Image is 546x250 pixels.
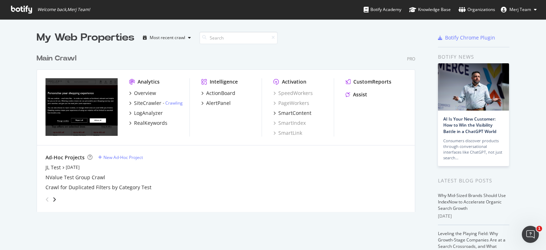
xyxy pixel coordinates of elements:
div: CustomReports [353,78,391,85]
a: Main Crawl [37,53,79,64]
div: AlertPanel [206,100,231,107]
a: SmartContent [273,110,311,117]
div: SiteCrawler [134,100,161,107]
a: NValue Test Group Crawl [45,174,105,181]
div: Botify Academy [364,6,401,13]
div: Pro [407,56,415,62]
div: Latest Blog Posts [438,177,509,185]
div: My Web Properties [37,31,134,45]
div: LogAnalyzer [134,110,163,117]
div: Organizations [459,6,495,13]
div: angle-left [43,194,52,205]
div: Activation [282,78,306,85]
a: PageWorkers [273,100,309,107]
div: - [163,100,183,106]
a: SiteCrawler- Crawling [129,100,183,107]
a: ActionBoard [201,90,235,97]
span: Welcome back, Merj Team ! [37,7,90,12]
a: [DATE] [66,164,80,170]
span: Merj Team [509,6,531,12]
a: CustomReports [346,78,391,85]
img: AI Is Your New Customer: How to Win the Visibility Battle in a ChatGPT World [438,63,509,111]
div: Most recent crawl [150,36,185,40]
div: Analytics [138,78,160,85]
a: SmartLink [273,129,302,137]
div: SmartContent [278,110,311,117]
div: New Ad-Hoc Project [103,154,143,160]
a: AI Is Your New Customer: How to Win the Visibility Battle in a ChatGPT World [443,116,496,134]
div: Consumers discover products through conversational interfaces like ChatGPT, not just search… [443,138,504,161]
span: 1 [536,226,542,232]
a: LogAnalyzer [129,110,163,117]
div: Ad-Hoc Projects [45,154,85,161]
a: Overview [129,90,156,97]
div: Knowledge Base [409,6,451,13]
div: Assist [353,91,367,98]
a: Crawl for Duplicated Filters by Category Test [45,184,151,191]
img: johnlewis.com [45,78,118,136]
input: Search [199,32,278,44]
div: ActionBoard [206,90,235,97]
div: Intelligence [210,78,238,85]
a: Assist [346,91,367,98]
iframe: Intercom live chat [522,226,539,243]
div: angle-right [52,196,57,203]
a: JL Test [45,164,61,171]
a: Botify Chrome Plugin [438,34,495,41]
div: grid [37,45,421,212]
a: SmartIndex [273,119,306,127]
a: Why Mid-Sized Brands Should Use IndexNow to Accelerate Organic Search Growth [438,192,506,211]
a: New Ad-Hoc Project [98,154,143,160]
a: RealKeywords [129,119,167,127]
button: Most recent crawl [140,32,194,43]
button: Merj Team [495,4,542,15]
div: Botify Chrome Plugin [445,34,495,41]
a: Crawling [165,100,183,106]
a: AlertPanel [201,100,231,107]
a: SpeedWorkers [273,90,313,97]
div: RealKeywords [134,119,167,127]
div: [DATE] [438,213,509,219]
div: Main Crawl [37,53,76,64]
div: Botify news [438,53,509,61]
div: Overview [134,90,156,97]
